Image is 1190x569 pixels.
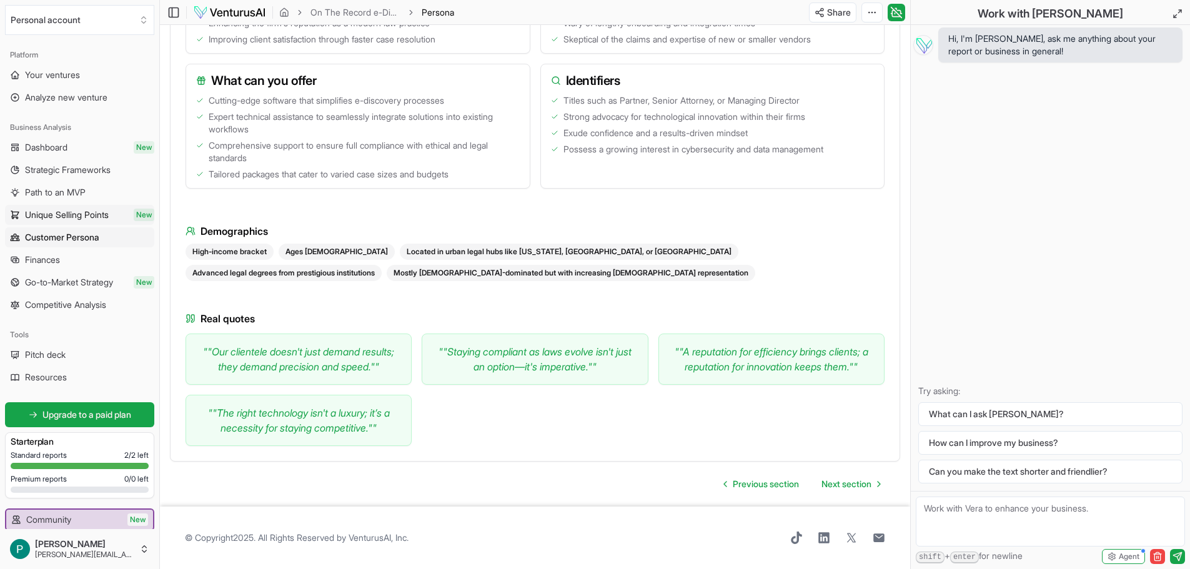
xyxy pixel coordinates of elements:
[5,182,154,202] a: Path to an MVP
[186,244,274,260] div: High-income bracket
[25,349,66,361] span: Pitch deck
[25,231,99,244] span: Customer Persona
[25,91,107,104] span: Analyze new venture
[5,272,154,292] a: Go-to-Market StrategyNew
[25,164,111,176] span: Strategic Frameworks
[134,141,154,154] span: New
[551,72,875,89] h3: Identifiers
[25,254,60,266] span: Finances
[5,87,154,107] a: Analyze new venture
[1102,549,1145,564] button: Agent
[422,6,454,19] span: Persona
[400,244,738,260] div: Located in urban legal hubs like [US_STATE], [GEOGRAPHIC_DATA], or [GEOGRAPHIC_DATA]
[310,6,400,19] a: On The Record e-Discovery Services
[918,460,1183,483] button: Can you make the text shorter and friendlier?
[948,32,1173,57] span: Hi, I'm [PERSON_NAME], ask me anything about your report or business in general!
[811,472,890,497] a: Go to next page
[209,111,520,136] span: Expert technical assistance to seamlessly integrate solutions into existing workflows
[714,472,890,497] nav: pagination
[714,472,809,497] a: Go to previous page
[5,345,154,365] a: Pitch deck
[134,276,154,289] span: New
[11,474,67,484] span: Premium reports
[25,69,80,81] span: Your ventures
[209,33,435,46] span: Improving client satisfaction through faster case resolution
[186,265,382,281] div: Advanced legal degrees from prestigious institutions
[209,139,520,164] span: Comprehensive support to ensure full compliance with ethical and legal standards
[432,344,637,374] p: " "Staying compliant as laws evolve isn't just an option—it's imperative." "
[5,137,154,157] a: DashboardNew
[42,408,131,421] span: Upgrade to a paid plan
[185,532,409,544] span: © Copyright 2025 . All Rights Reserved by .
[913,35,933,55] img: Vera
[209,168,449,181] span: Tailored packages that cater to varied case sizes and budgets
[5,65,154,85] a: Your ventures
[11,450,67,460] span: Standard reports
[5,5,154,35] button: Select an organization
[279,244,395,260] div: Ages [DEMOGRAPHIC_DATA]
[563,143,823,156] span: Possess a growing interest in cybersecurity and data management
[563,94,800,107] span: Titles such as Partner, Senior Attorney, or Managing Director
[124,450,149,460] span: 2 / 2 left
[821,478,871,490] span: Next section
[5,205,154,225] a: Unique Selling PointsNew
[809,2,856,22] button: Share
[209,94,444,107] span: Cutting-edge software that simplifies e-discovery processes
[5,534,154,564] button: [PERSON_NAME][PERSON_NAME][EMAIL_ADDRESS][PERSON_NAME][DOMAIN_NAME]
[10,539,30,559] img: ACg8ocKfFIZJEZl04gMsMaozmyc9yUBwJSR0uoD_V9UKtLzl43yCXg=s96-c
[5,45,154,65] div: Platform
[916,552,945,563] kbd: shift
[1119,552,1139,562] span: Agent
[25,299,106,311] span: Competitive Analysis
[950,552,979,563] kbd: enter
[733,478,799,490] span: Previous section
[134,209,154,221] span: New
[349,532,407,543] a: VenturusAI, Inc
[563,33,811,46] span: Skeptical of the claims and expertise of new or smaller vendors
[186,224,885,239] h4: Demographics
[35,538,134,550] span: [PERSON_NAME]
[5,367,154,387] a: Resources
[5,402,154,427] a: Upgrade to a paid plan
[387,265,755,281] div: Mostly [DEMOGRAPHIC_DATA]-dominated but with increasing [DEMOGRAPHIC_DATA] representation
[25,276,113,289] span: Go-to-Market Strategy
[978,5,1123,22] h2: Work with [PERSON_NAME]
[25,186,86,199] span: Path to an MVP
[25,209,109,221] span: Unique Selling Points
[669,344,874,374] p: " "A reputation for efficiency brings clients; a reputation for innovation keeps them." "
[127,513,148,526] span: New
[563,127,748,139] span: Exude confidence and a results-driven mindset
[5,325,154,345] div: Tools
[196,344,401,374] p: " "Our clientele doesn't just demand results; they demand precision and speed." "
[26,513,71,526] span: Community
[35,550,134,560] span: [PERSON_NAME][EMAIL_ADDRESS][PERSON_NAME][DOMAIN_NAME]
[193,5,266,20] img: logo
[918,402,1183,426] button: What can I ask [PERSON_NAME]?
[5,295,154,315] a: Competitive Analysis
[6,510,153,530] a: CommunityNew
[918,385,1183,397] p: Try asking:
[5,250,154,270] a: Finances
[918,431,1183,455] button: How can I improve my business?
[196,72,520,89] h3: What can you offer
[5,227,154,247] a: Customer Persona
[11,435,149,448] h3: Starter plan
[827,6,851,19] span: Share
[279,6,454,19] nav: breadcrumb
[916,550,1023,563] span: + for newline
[5,160,154,180] a: Strategic Frameworks
[124,474,149,484] span: 0 / 0 left
[563,111,805,123] span: Strong advocacy for technological innovation within their firms
[186,311,885,326] h4: Real quotes
[25,371,67,383] span: Resources
[196,405,401,435] p: " "The right technology isn't a luxury; it’s a necessity for staying competitive." "
[25,141,67,154] span: Dashboard
[5,117,154,137] div: Business Analysis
